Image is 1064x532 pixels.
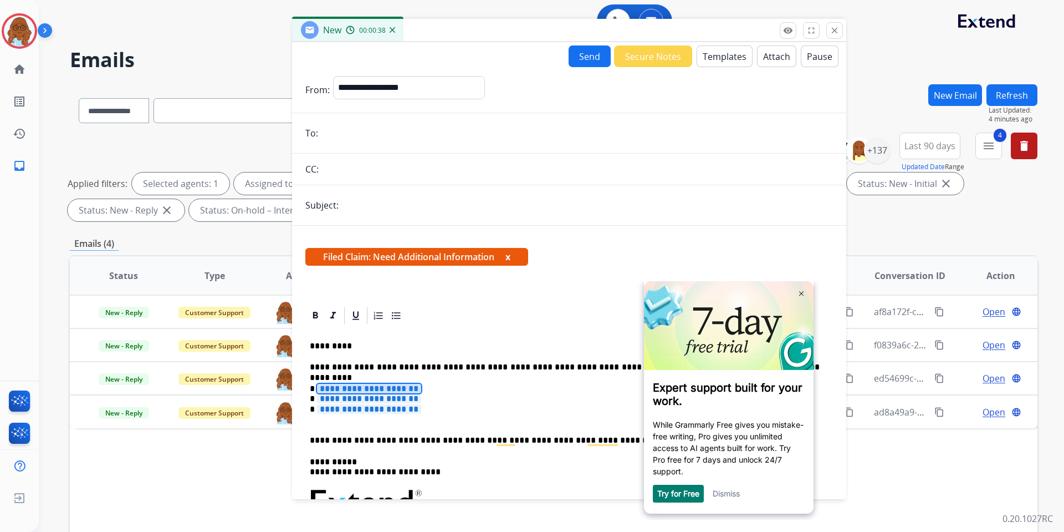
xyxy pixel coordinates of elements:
button: Pause [801,45,838,67]
div: Bold [307,307,324,324]
span: Customer Support [178,373,250,385]
span: Conversation ID [874,269,945,282]
img: avatar [4,16,35,47]
span: Status [109,269,138,282]
span: Range [902,162,964,171]
mat-icon: menu [982,139,995,153]
span: New - Reply [99,407,149,419]
mat-icon: home [13,63,26,76]
p: Applied filters: [68,177,127,190]
a: Try for Free [19,207,62,217]
mat-icon: close [160,204,173,217]
span: Customer Support [178,340,250,352]
span: f0839a6c-28c6-43c8-82cc-493466f3cb7e [874,339,1037,351]
mat-icon: remove_red_eye [783,26,793,36]
span: 4 minutes ago [989,115,1037,124]
button: Send [569,45,611,67]
mat-icon: history [13,127,26,140]
p: Subject: [305,199,339,212]
mat-icon: inbox [13,159,26,173]
mat-icon: content_copy [934,373,944,383]
p: From: [305,83,330,97]
mat-icon: content_copy [844,307,854,317]
mat-icon: fullscreen [806,26,816,36]
button: Last 90 days [899,133,960,159]
mat-icon: content_copy [934,407,944,417]
div: Ordered List [370,307,387,324]
p: CC: [305,163,319,176]
div: Italic [325,307,341,324]
mat-icon: language [1011,340,1021,350]
span: New [323,24,341,36]
span: Open [983,305,1005,318]
mat-icon: content_copy [934,340,944,350]
span: Type [204,269,225,282]
button: 4 [975,133,1002,159]
mat-icon: language [1011,407,1021,417]
span: 00:00:38 [359,26,386,35]
a: Dismiss [75,207,102,217]
div: Bullet List [388,307,405,324]
span: New - Reply [99,340,149,352]
img: agent-avatar [274,401,296,424]
span: ed54699c-0dd5-483b-a95b-28ba2ddc35b9 [874,372,1048,384]
span: Open [983,406,1005,419]
div: +137 [864,137,891,164]
button: Refresh [986,84,1037,106]
mat-icon: delete [1017,139,1031,153]
mat-icon: content_copy [844,407,854,417]
div: Status: On-hold – Internal [189,199,333,221]
div: Status: New - Initial [847,173,964,195]
mat-icon: content_copy [844,373,854,383]
button: Secure Notes [614,45,692,67]
span: New - Reply [99,373,149,385]
span: New - Reply [99,307,149,318]
span: ad8a49a9-bfde-4d7b-afd9-c11030b09acf [874,406,1041,418]
button: Attach [757,45,796,67]
mat-icon: content_copy [934,307,944,317]
span: Assignee [286,269,325,282]
p: While Grammarly Free gives you mistake-free writing, Pro gives you unlimited access to AI agents ... [15,138,167,196]
img: agent-avatar [274,334,296,357]
p: 0.20.1027RC [1002,512,1053,525]
mat-icon: content_copy [844,340,854,350]
img: agent-avatar [274,367,296,391]
button: New Email [928,84,982,106]
h3: Expert support built for your work. [15,100,167,126]
div: Status: New - Reply [68,199,185,221]
button: Updated Date [902,163,945,171]
span: Last Updated: [989,106,1037,115]
p: To: [305,126,318,140]
mat-icon: list_alt [13,95,26,108]
button: Templates [697,45,753,67]
img: close_x_carbon.png [161,10,166,15]
span: af8a172f-c30d-4dd4-b472-6276b120bc0e [874,306,1042,318]
mat-icon: language [1011,307,1021,317]
th: Action [947,256,1037,295]
span: 4 [994,129,1006,142]
h2: Emails [70,49,1037,71]
span: Open [983,338,1005,352]
div: Assigned to me [234,173,320,195]
div: Underline [347,307,364,324]
img: agent-avatar [274,301,296,324]
div: Selected agents: 1 [132,173,229,195]
mat-icon: close [939,177,953,190]
span: Customer Support [178,307,250,318]
p: Emails (4) [70,237,119,251]
mat-icon: close [830,26,840,36]
mat-icon: language [1011,373,1021,383]
button: x [505,250,510,264]
span: Customer Support [178,407,250,419]
span: Last 90 days [904,144,955,148]
span: Open [983,372,1005,385]
span: Filed Claim: Need Additional Information [305,248,528,266]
